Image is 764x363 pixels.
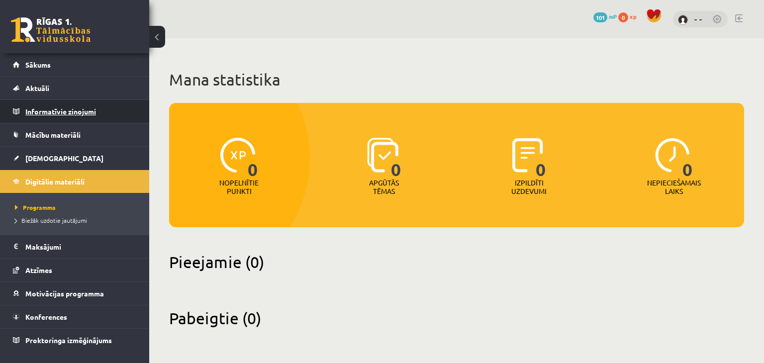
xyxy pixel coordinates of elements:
span: 0 [618,12,628,22]
a: Mācību materiāli [13,123,137,146]
img: icon-clock-7be60019b62300814b6bd22b8e044499b485619524d84068768e800edab66f18.svg [655,138,690,173]
p: Nopelnītie punkti [219,179,259,195]
a: 101 mP [593,12,617,20]
a: Sākums [13,53,137,76]
span: Aktuāli [25,84,49,92]
p: Izpildīti uzdevumi [510,179,549,195]
span: Atzīmes [25,266,52,274]
span: 0 [536,138,546,179]
legend: Informatīvie ziņojumi [25,100,137,123]
img: - - [678,15,688,25]
legend: Maksājumi [25,235,137,258]
h2: Pabeigtie (0) [169,308,744,328]
span: 0 [682,138,693,179]
a: [DEMOGRAPHIC_DATA] [13,147,137,170]
span: Digitālie materiāli [25,177,85,186]
h2: Pieejamie (0) [169,252,744,272]
a: 0 xp [618,12,641,20]
a: Informatīvie ziņojumi [13,100,137,123]
a: Biežāk uzdotie jautājumi [15,216,139,225]
a: Aktuāli [13,77,137,99]
span: Biežāk uzdotie jautājumi [15,216,87,224]
h1: Mana statistika [169,70,744,90]
a: Atzīmes [13,259,137,281]
a: Maksājumi [13,235,137,258]
a: Motivācijas programma [13,282,137,305]
a: - - [694,14,702,24]
span: 101 [593,12,607,22]
img: icon-learned-topics-4a711ccc23c960034f471b6e78daf4a3bad4a20eaf4de84257b87e66633f6470.svg [367,138,398,173]
span: mP [609,12,617,20]
p: Apgūtās tēmas [365,179,403,195]
span: Proktoringa izmēģinājums [25,336,112,345]
img: icon-completed-tasks-ad58ae20a441b2904462921112bc710f1caf180af7a3daa7317a5a94f2d26646.svg [512,138,543,173]
span: Konferences [25,312,67,321]
a: Konferences [13,305,137,328]
img: icon-xp-0682a9bc20223a9ccc6f5883a126b849a74cddfe5390d2b41b4391c66f2066e7.svg [220,138,255,173]
a: Rīgas 1. Tālmācības vidusskola [11,17,91,42]
span: 0 [248,138,258,179]
span: Sākums [25,60,51,69]
span: [DEMOGRAPHIC_DATA] [25,154,103,163]
a: Programma [15,203,139,212]
span: Mācību materiāli [25,130,81,139]
a: Digitālie materiāli [13,170,137,193]
p: Nepieciešamais laiks [647,179,701,195]
span: Motivācijas programma [25,289,104,298]
span: xp [630,12,636,20]
span: 0 [391,138,401,179]
a: Proktoringa izmēģinājums [13,329,137,352]
span: Programma [15,203,56,211]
